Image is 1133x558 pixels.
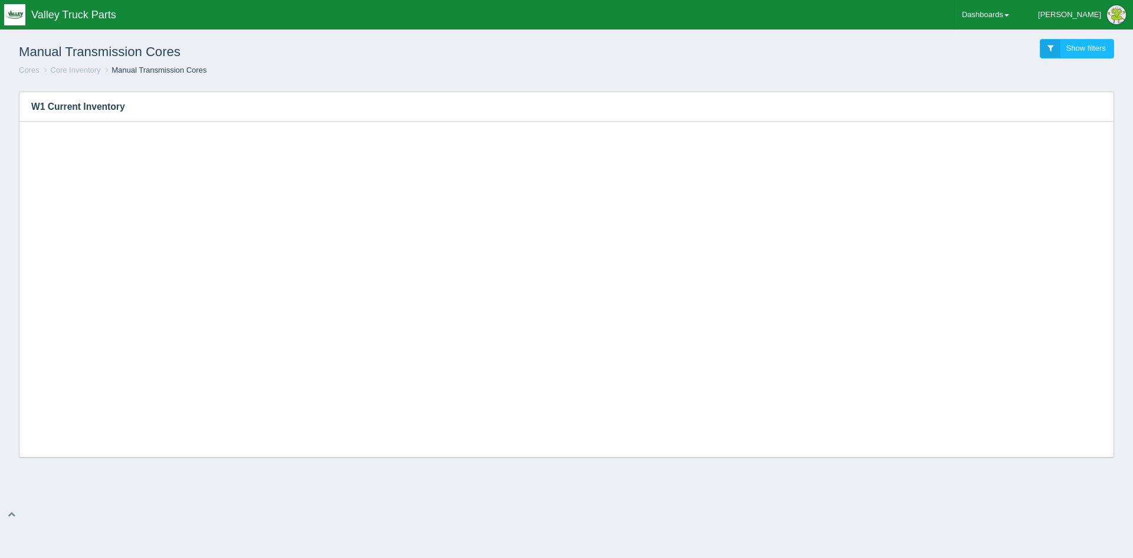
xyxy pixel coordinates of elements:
[19,39,566,65] h1: Manual Transmission Cores
[4,4,25,25] img: q1blfpkbivjhsugxdrfq.png
[31,9,116,21] span: Valley Truck Parts
[1038,3,1101,27] div: [PERSON_NAME]
[19,92,1096,122] h3: W1 Current Inventory
[103,65,207,76] li: Manual Transmission Cores
[19,66,40,74] a: Cores
[50,66,100,74] a: Core Inventory
[1107,5,1126,24] img: Profile Picture
[1040,39,1114,58] a: Show filters
[1066,44,1106,53] span: Show filters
